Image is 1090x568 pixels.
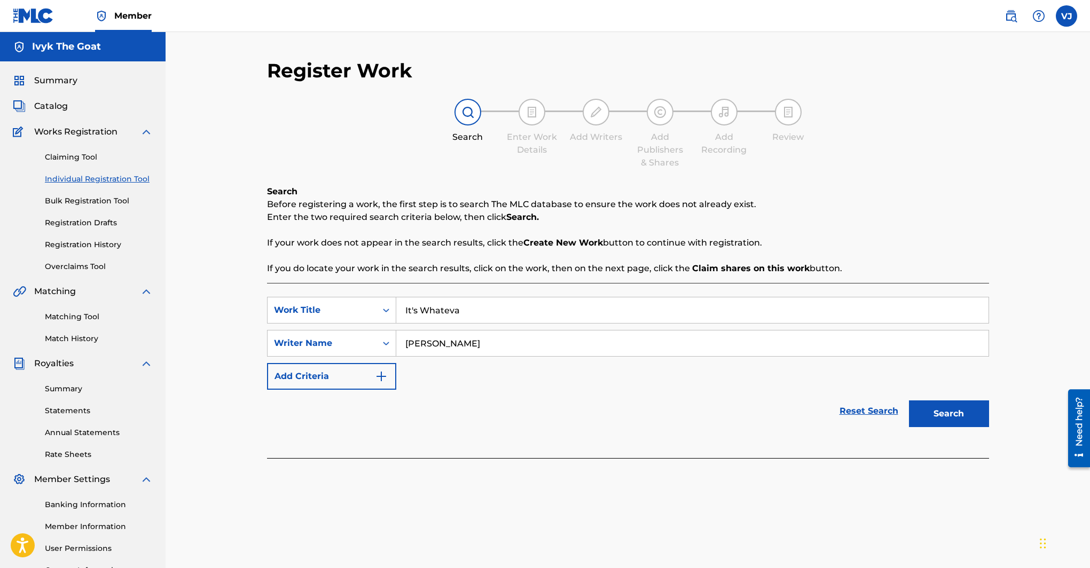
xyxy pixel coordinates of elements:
[45,427,153,438] a: Annual Statements
[1040,527,1046,559] div: Drag
[13,8,54,23] img: MLC Logo
[267,236,989,249] p: If your work does not appear in the search results, click the button to continue with registration.
[1060,385,1090,471] iframe: Resource Center
[1000,5,1022,27] a: Public Search
[45,217,153,228] a: Registration Drafts
[45,333,153,344] a: Match History
[45,195,153,207] a: Bulk Registration Tool
[45,311,153,322] a: Matching Tool
[13,100,68,113] a: CatalogCatalog
[654,106,666,119] img: step indicator icon for Add Publishers & Shares
[13,74,26,87] img: Summary
[1005,10,1017,22] img: search
[590,106,602,119] img: step indicator icon for Add Writers
[1056,5,1077,27] div: User Menu
[45,449,153,460] a: Rate Sheets
[267,59,412,83] h2: Register Work
[45,543,153,554] a: User Permissions
[45,521,153,532] a: Member Information
[526,106,538,119] img: step indicator icon for Enter Work Details
[140,473,153,486] img: expand
[45,152,153,163] a: Claiming Tool
[1037,517,1090,568] iframe: Chat Widget
[505,131,559,156] div: Enter Work Details
[13,285,26,298] img: Matching
[267,198,989,211] p: Before registering a work, the first step is to search The MLC database to ensure the work does n...
[267,297,989,432] form: Search Form
[909,400,989,427] button: Search
[267,186,297,196] b: Search
[782,106,795,119] img: step indicator icon for Review
[633,131,687,169] div: Add Publishers & Shares
[13,125,27,138] img: Works Registration
[461,106,474,119] img: step indicator icon for Search
[45,405,153,416] a: Statements
[523,238,603,248] strong: Create New Work
[140,125,153,138] img: expand
[34,100,68,113] span: Catalog
[95,10,108,22] img: Top Rightsholder
[45,261,153,272] a: Overclaims Tool
[267,211,989,224] p: Enter the two required search criteria below, then click
[692,263,810,273] strong: Claim shares on this work
[274,304,370,317] div: Work Title
[375,370,388,383] img: 9d2ae6d4665cec9f34b9.svg
[762,131,815,144] div: Review
[1032,10,1045,22] img: help
[13,473,26,486] img: Member Settings
[569,131,623,144] div: Add Writers
[45,173,153,185] a: Individual Registration Tool
[13,41,26,53] img: Accounts
[1028,5,1049,27] div: Help
[114,10,152,22] span: Member
[34,125,117,138] span: Works Registration
[34,74,77,87] span: Summary
[697,131,751,156] div: Add Recording
[45,383,153,395] a: Summary
[718,106,731,119] img: step indicator icon for Add Recording
[13,357,26,370] img: Royalties
[13,100,26,113] img: Catalog
[34,285,76,298] span: Matching
[506,212,539,222] strong: Search.
[34,357,74,370] span: Royalties
[140,357,153,370] img: expand
[32,41,101,53] h5: Ivyk The Goat
[267,262,989,275] p: If you do locate your work in the search results, click on the work, then on the next page, click...
[45,239,153,250] a: Registration History
[13,74,77,87] a: SummarySummary
[45,499,153,510] a: Banking Information
[834,399,904,423] a: Reset Search
[140,285,153,298] img: expand
[267,363,396,390] button: Add Criteria
[34,473,110,486] span: Member Settings
[274,337,370,350] div: Writer Name
[441,131,495,144] div: Search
